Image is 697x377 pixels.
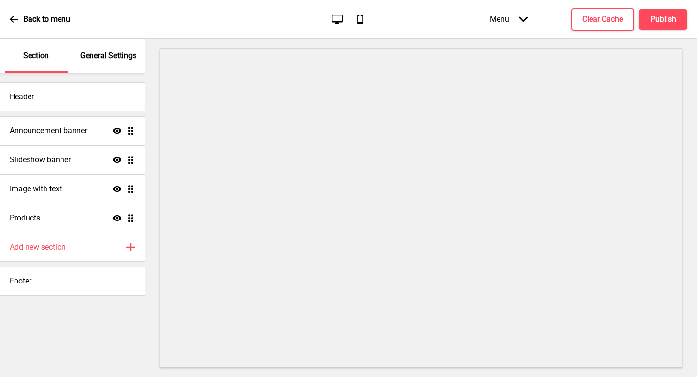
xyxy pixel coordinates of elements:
h4: Clear Cache [582,14,623,25]
button: Clear Cache [571,8,634,31]
h4: Header [10,92,34,102]
p: Back to menu [23,14,70,25]
h4: Image with text [10,184,62,194]
button: Publish [639,9,687,30]
div: Menu [480,5,537,33]
h4: Products [10,213,40,223]
h4: Slideshow banner [10,155,71,165]
p: General Settings [80,50,136,61]
p: Section [23,50,49,61]
h4: Publish [651,14,676,25]
a: Back to menu [10,6,70,32]
h4: Footer [10,276,31,286]
h4: Add new section [10,242,66,252]
h4: Announcement banner [10,126,87,136]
